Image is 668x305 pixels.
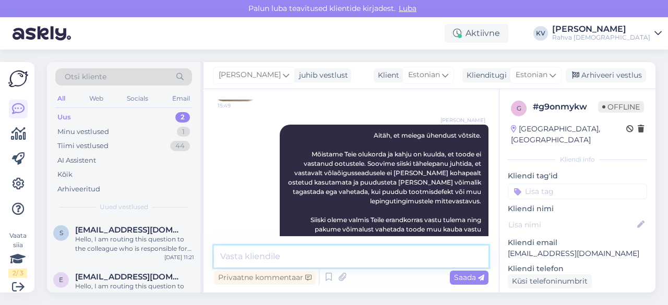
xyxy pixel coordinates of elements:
div: Klienditugi [462,70,507,81]
span: Aitäh, et meiega ühendust võtsite. Mõistame Teie olukorda ja kahju on kuulda, et toode ei vastanu... [288,131,483,271]
div: All [55,92,67,105]
div: KV [533,26,548,41]
input: Lisa nimi [508,219,635,230]
div: Vaata siia [8,231,27,278]
div: [GEOGRAPHIC_DATA], [GEOGRAPHIC_DATA] [511,124,626,145]
div: 2 [175,112,190,123]
input: Lisa tag [508,184,647,199]
span: stinalimerivee@gmail.com [75,225,184,235]
div: [PERSON_NAME] [552,25,650,33]
span: Otsi kliente [65,71,106,82]
div: [DATE] 11:21 [164,253,194,261]
div: AI Assistent [57,155,96,166]
span: Estonian [408,69,440,81]
span: g [517,104,521,112]
div: Socials [125,92,150,105]
div: 44 [170,141,190,151]
div: Aktiivne [445,24,508,43]
div: # g9onmykw [533,101,598,113]
span: s [59,229,63,237]
p: [EMAIL_ADDRESS][DOMAIN_NAME] [508,248,647,259]
div: 1 [177,127,190,137]
p: Kliendi tag'id [508,170,647,181]
div: Hello, I am routing this question to the colleague who is responsible for this topic. The reply m... [75,282,194,300]
span: [PERSON_NAME] [219,69,281,81]
span: Luba [396,4,420,13]
div: Email [170,92,192,105]
div: 2 / 3 [8,269,27,278]
div: Tiimi vestlused [57,141,109,151]
span: e [59,276,63,284]
span: 15:49 [218,102,257,109]
div: Rahva [DEMOGRAPHIC_DATA] [552,33,650,42]
div: Web [87,92,105,105]
div: Arhiveeri vestlus [566,68,646,82]
div: Minu vestlused [57,127,109,137]
div: Uus [57,112,71,123]
span: [PERSON_NAME] [440,116,485,124]
span: Offline [598,101,644,113]
div: Küsi telefoninumbrit [508,274,592,288]
div: Privaatne kommentaar [214,271,316,285]
div: juhib vestlust [295,70,348,81]
div: Arhiveeritud [57,184,100,194]
p: Kliendi email [508,237,647,248]
span: epood@rahvaraamat.ee [75,272,184,282]
span: Estonian [516,69,547,81]
div: Kõik [57,169,73,180]
div: Klient [374,70,399,81]
a: [PERSON_NAME]Rahva [DEMOGRAPHIC_DATA] [552,25,662,42]
img: Askly Logo [8,70,28,87]
div: Hello, I am routing this question to the colleague who is responsible for this topic. The reply m... [75,235,194,253]
p: Kliendi nimi [508,203,647,214]
span: Saada [454,273,484,282]
span: Uued vestlused [100,202,148,212]
p: Kliendi telefon [508,263,647,274]
div: Kliendi info [508,155,647,164]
